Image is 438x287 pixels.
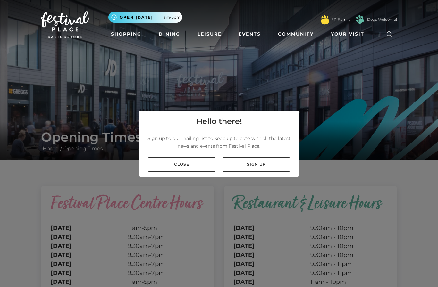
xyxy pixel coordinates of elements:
[367,17,397,22] a: Dogs Welcome!
[120,14,153,20] span: Open [DATE]
[108,12,182,23] button: Open [DATE] 11am-5pm
[108,28,144,40] a: Shopping
[196,116,242,127] h4: Hello there!
[331,17,350,22] a: FP Family
[41,11,89,38] img: Festival Place Logo
[331,31,364,37] span: Your Visit
[148,157,215,172] a: Close
[195,28,224,40] a: Leisure
[144,135,294,150] p: Sign up to our mailing list to keep up to date with all the latest news and events from Festival ...
[236,28,263,40] a: Events
[223,157,290,172] a: Sign up
[275,28,316,40] a: Community
[161,14,181,20] span: 11am-5pm
[156,28,183,40] a: Dining
[328,28,370,40] a: Your Visit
